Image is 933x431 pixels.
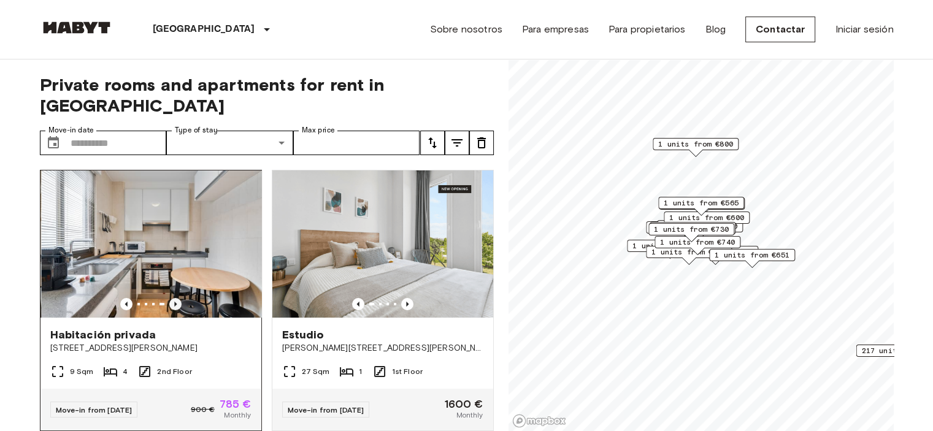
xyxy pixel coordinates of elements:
[705,22,726,37] a: Blog
[220,399,251,410] span: 785 €
[420,131,445,155] button: tune
[655,223,730,234] span: 1 units from €515
[657,220,743,239] div: Map marker
[646,221,732,240] div: Map marker
[456,410,483,421] span: Monthly
[653,138,739,157] div: Map marker
[56,405,132,414] span: Move-in from [DATE]
[658,197,744,216] div: Map marker
[40,170,262,431] a: Previous imagePrevious imageHabitación privada[STREET_ADDRESS][PERSON_NAME]9 Sqm42nd FloorMove-in...
[654,224,729,235] span: 1 units from €730
[41,170,262,318] img: Marketing picture of unit ES-15-018-001-03H
[359,366,362,377] span: 1
[153,22,255,37] p: [GEOGRAPHIC_DATA]
[288,405,364,414] span: Move-in from [DATE]
[445,399,483,410] span: 1600 €
[672,246,758,265] div: Map marker
[48,125,94,135] label: Move-in date
[123,366,128,377] span: 4
[191,404,215,415] span: 900 €
[469,131,494,155] button: tune
[512,414,566,428] a: Mapbox logo
[282,342,483,354] span: [PERSON_NAME][STREET_ADDRESS][PERSON_NAME][PERSON_NAME]
[70,366,94,377] span: 9 Sqm
[302,366,330,377] span: 27 Sqm
[157,366,191,377] span: 2nd Floor
[835,22,893,37] a: Iniciar sesión
[664,197,739,208] span: 1 units from €565
[627,240,713,259] div: Map marker
[50,342,251,354] span: [STREET_ADDRESS][PERSON_NAME]
[648,223,734,242] div: Map marker
[522,22,589,37] a: Para empresas
[272,170,493,318] img: Marketing picture of unit ES-15-102-105-001
[352,298,364,310] button: Previous image
[40,74,494,116] span: Private rooms and apartments for rent in [GEOGRAPHIC_DATA]
[430,22,502,37] a: Sobre nosotros
[50,327,156,342] span: Habitación privada
[41,131,66,155] button: Choose date
[272,170,494,431] a: Marketing picture of unit ES-15-102-105-001Previous imagePrevious imageEstudio[PERSON_NAME][STREE...
[392,366,423,377] span: 1st Floor
[745,17,815,42] a: Contactar
[445,131,469,155] button: tune
[401,298,413,310] button: Previous image
[632,240,707,251] span: 1 units from €750
[650,222,735,241] div: Map marker
[709,249,795,268] div: Map marker
[175,125,218,135] label: Type of stay
[659,197,745,216] div: Map marker
[120,298,132,310] button: Previous image
[662,221,737,232] span: 1 units from €700
[40,21,113,34] img: Habyt
[660,237,735,248] span: 1 units from €740
[169,298,182,310] button: Previous image
[302,125,335,135] label: Max price
[664,212,750,231] div: Map marker
[715,250,789,261] span: 1 units from €651
[651,246,726,257] span: 1 units from €630
[282,327,324,342] span: Estudio
[646,246,732,265] div: Map marker
[658,139,733,150] span: 1 units from €800
[655,236,740,255] div: Map marker
[609,22,686,37] a: Para propietarios
[669,212,744,223] span: 1 units from €600
[224,410,251,421] span: Monthly
[678,246,753,257] span: 1 units from €785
